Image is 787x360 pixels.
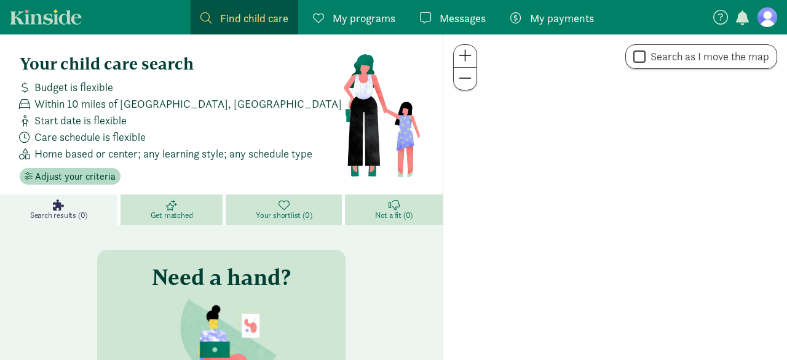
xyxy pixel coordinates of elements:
span: Home based or center; any learning style; any schedule type [34,145,312,162]
span: Adjust your criteria [35,169,116,184]
span: Your shortlist (0) [256,210,312,220]
span: Find child care [220,10,288,26]
a: Kinside [10,9,82,25]
button: Adjust your criteria [20,168,121,185]
span: Messages [440,10,486,26]
a: Your shortlist (0) [226,194,345,225]
label: Search as I move the map [646,49,769,64]
h4: Your child care search [20,54,342,74]
a: Get matched [121,194,226,225]
span: Within 10 miles of [GEOGRAPHIC_DATA], [GEOGRAPHIC_DATA] [34,95,342,112]
span: Get matched [151,210,193,220]
span: Budget is flexible [34,79,113,95]
span: My payments [530,10,594,26]
span: My programs [333,10,395,26]
span: Care schedule is flexible [34,129,146,145]
span: Not a fit (0) [375,210,413,220]
h3: Need a hand? [152,265,291,289]
span: Search results (0) [30,210,87,220]
span: Start date is flexible [34,112,127,129]
a: Not a fit (0) [345,194,443,225]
